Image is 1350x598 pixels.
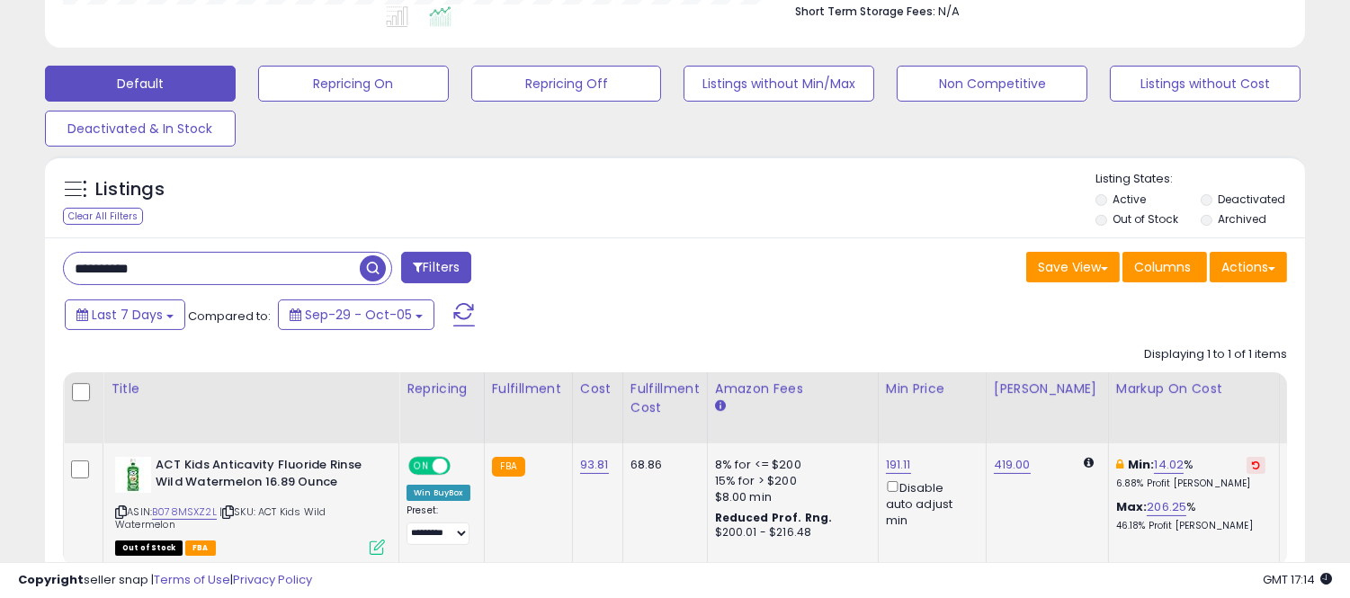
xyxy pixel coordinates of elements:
[1210,252,1287,282] button: Actions
[18,571,84,588] strong: Copyright
[994,379,1101,398] div: [PERSON_NAME]
[1263,571,1332,588] span: 2025-10-13 17:14 GMT
[111,379,391,398] div: Title
[1287,379,1349,417] div: Fulfillable Quantity
[1122,252,1207,282] button: Columns
[448,459,477,474] span: OFF
[115,504,326,531] span: | SKU: ACT Kids Wild Watermelon
[95,177,165,202] h5: Listings
[630,457,693,473] div: 68.86
[1116,457,1265,490] div: %
[1287,457,1343,473] div: 0
[45,66,236,102] button: Default
[715,379,871,398] div: Amazon Fees
[1154,456,1184,474] a: 14.02
[492,379,565,398] div: Fulfillment
[1116,478,1265,490] p: 6.88% Profit [PERSON_NAME]
[1116,499,1265,532] div: %
[994,456,1031,474] a: 419.00
[1144,346,1287,363] div: Displaying 1 to 1 of 1 items
[407,379,477,398] div: Repricing
[1116,498,1148,515] b: Max:
[65,299,185,330] button: Last 7 Days
[154,571,230,588] a: Terms of Use
[407,504,470,545] div: Preset:
[492,457,525,477] small: FBA
[188,308,271,325] span: Compared to:
[715,525,864,540] div: $200.01 - $216.48
[407,485,470,501] div: Win BuyBox
[580,456,609,474] a: 93.81
[715,489,864,505] div: $8.00 min
[886,456,911,474] a: 191.11
[258,66,449,102] button: Repricing On
[471,66,662,102] button: Repricing Off
[630,379,700,417] div: Fulfillment Cost
[715,510,833,525] b: Reduced Prof. Rng.
[938,3,960,20] span: N/A
[45,111,236,147] button: Deactivated & In Stock
[115,457,151,493] img: 41F+M96tBrL._SL40_.jpg
[1113,192,1146,207] label: Active
[1147,498,1186,516] a: 206.25
[715,398,726,415] small: Amazon Fees.
[1116,379,1272,398] div: Markup on Cost
[1134,258,1191,276] span: Columns
[152,504,217,520] a: B078MSXZ2L
[185,540,216,556] span: FBA
[278,299,434,330] button: Sep-29 - Oct-05
[233,571,312,588] a: Privacy Policy
[1218,192,1285,207] label: Deactivated
[115,457,385,553] div: ASIN:
[1128,456,1155,473] b: Min:
[1110,66,1301,102] button: Listings without Cost
[156,457,374,495] b: ACT Kids Anticavity Fluoride Rinse Wild Watermelon 16.89 Ounce
[410,459,433,474] span: ON
[115,540,183,556] span: All listings that are currently out of stock and unavailable for purchase on Amazon
[1113,211,1178,227] label: Out of Stock
[715,473,864,489] div: 15% for > $200
[305,306,412,324] span: Sep-29 - Oct-05
[1026,252,1120,282] button: Save View
[1218,211,1266,227] label: Archived
[886,478,972,529] div: Disable auto adjust min
[1108,372,1279,443] th: The percentage added to the cost of goods (COGS) that forms the calculator for Min & Max prices.
[715,457,864,473] div: 8% for <= $200
[92,306,163,324] span: Last 7 Days
[1116,520,1265,532] p: 46.18% Profit [PERSON_NAME]
[580,379,615,398] div: Cost
[886,379,979,398] div: Min Price
[401,252,471,283] button: Filters
[684,66,874,102] button: Listings without Min/Max
[1095,171,1305,188] p: Listing States:
[795,4,935,19] b: Short Term Storage Fees:
[63,208,143,225] div: Clear All Filters
[18,572,312,589] div: seller snap | |
[897,66,1087,102] button: Non Competitive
